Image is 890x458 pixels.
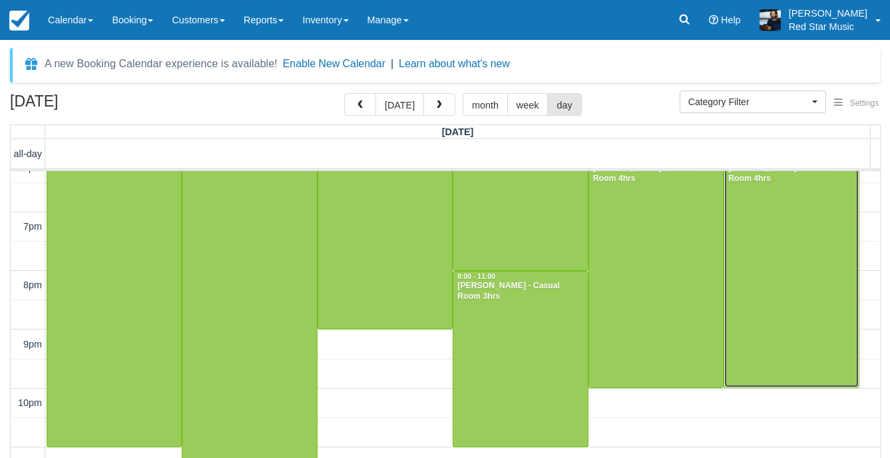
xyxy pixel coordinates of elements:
[547,93,581,116] button: day
[375,93,424,116] button: [DATE]
[23,221,42,232] span: 7pm
[399,58,510,69] a: Learn about what's new
[680,91,826,113] button: Category Filter
[442,126,474,137] span: [DATE]
[507,93,549,116] button: week
[724,153,859,389] a: [PERSON_NAME] - Casual Room 4hrs
[850,99,879,108] span: Settings
[453,271,588,447] a: 8:00 - 11:00[PERSON_NAME] - Casual Room 3hrs
[728,163,855,184] div: [PERSON_NAME] - Casual Room 4hrs
[457,281,584,302] div: [PERSON_NAME] - Casual Room 3hrs
[826,94,887,113] button: Settings
[391,58,393,69] span: |
[18,397,42,408] span: 10pm
[789,7,867,20] p: [PERSON_NAME]
[14,148,42,159] span: all-day
[721,15,741,25] span: Help
[688,95,809,109] span: Category Filter
[457,273,495,280] span: 8:00 - 11:00
[283,57,385,71] button: Enable New Calendar
[23,162,42,173] span: 6pm
[9,11,29,31] img: checkfront-main-nav-mini-logo.png
[45,56,278,72] div: A new Booking Calendar experience is available!
[709,15,718,25] i: Help
[588,153,724,389] a: [PERSON_NAME] - Casual Room 4hrs
[592,163,720,184] div: [PERSON_NAME] - Casual Room 4hrs
[760,9,781,31] img: A1
[23,280,42,290] span: 8pm
[23,339,42,349] span: 9pm
[789,20,867,33] p: Red Star Music
[463,93,508,116] button: month
[10,93,178,118] h2: [DATE]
